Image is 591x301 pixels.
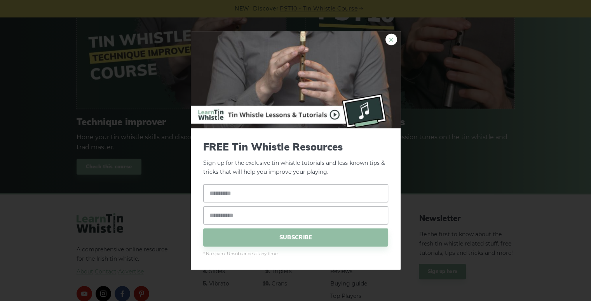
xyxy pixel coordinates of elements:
[203,141,388,153] span: FREE Tin Whistle Resources
[191,31,401,128] img: Tin Whistle Buying Guide Preview
[203,228,388,246] span: SUBSCRIBE
[203,141,388,176] p: Sign up for the exclusive tin whistle tutorials and less-known tips & tricks that will help you i...
[385,34,397,45] a: ×
[203,250,388,257] span: * No spam. Unsubscribe at any time.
